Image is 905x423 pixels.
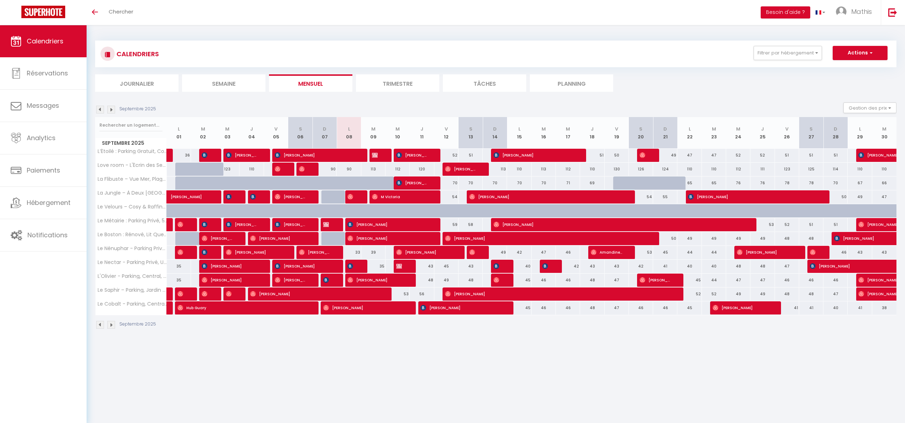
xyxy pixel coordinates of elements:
[530,74,613,92] li: Planning
[580,301,604,314] div: 48
[250,232,307,245] span: [PERSON_NAME]
[445,287,671,301] span: [PERSON_NAME]
[202,232,234,245] span: [PERSON_NAME]
[275,148,356,162] span: [PERSON_NAME]
[799,274,823,287] div: 46
[361,246,386,259] div: 39
[591,245,623,259] span: Amandine Pastural
[347,259,356,273] span: [PERSON_NAME]
[443,74,526,92] li: Tâches
[653,117,677,149] th: 21
[702,287,726,301] div: 52
[653,163,677,176] div: 124
[299,162,307,176] span: [PERSON_NAME]
[823,163,848,176] div: 114
[177,245,186,259] span: [PERSON_NAME]
[167,117,191,149] th: 01
[299,126,302,132] abbr: S
[469,245,477,259] span: [PERSON_NAME]
[434,149,459,162] div: 52
[361,163,386,176] div: 113
[702,163,726,176] div: 110
[532,274,556,287] div: 46
[507,260,531,273] div: 40
[688,190,817,203] span: [PERSON_NAME]
[726,163,750,176] div: 112
[97,301,168,307] span: Le Cobalt - Parking, Central & Spacieux
[750,218,775,231] div: 53
[507,301,531,314] div: 45
[605,260,629,273] div: 43
[848,190,872,203] div: 49
[677,232,702,245] div: 49
[556,301,580,314] div: 46
[269,74,352,92] li: Mensuel
[775,176,799,190] div: 78
[833,46,888,60] button: Actions
[97,149,168,154] span: L’Étoilé : Parking Gratuit, Confort & Design Chic
[469,190,623,203] span: [PERSON_NAME]
[848,163,872,176] div: 110
[750,149,775,162] div: 52
[97,274,168,279] span: L'Olivier - Parking, Central, Séjour Unique
[226,287,234,301] span: Brice Le Faou
[580,274,604,287] div: 48
[775,232,799,245] div: 48
[712,126,716,132] abbr: M
[348,126,350,132] abbr: L
[27,133,56,142] span: Analytics
[459,260,483,273] div: 43
[750,274,775,287] div: 47
[225,126,229,132] abbr: M
[493,273,502,287] span: [PERSON_NAME]
[677,149,702,162] div: 47
[799,287,823,301] div: 48
[115,46,159,62] h3: CALENDRIERS
[396,259,404,273] span: [PERSON_NAME]
[275,218,307,231] span: [PERSON_NAME]
[629,260,653,273] div: 42
[823,287,848,301] div: 47
[215,163,239,176] div: 123
[580,163,604,176] div: 110
[459,117,483,149] th: 13
[653,260,677,273] div: 41
[434,274,459,287] div: 49
[799,301,823,314] div: 41
[532,176,556,190] div: 70
[799,218,823,231] div: 51
[396,176,429,190] span: [PERSON_NAME]
[507,117,531,149] th: 15
[191,117,215,149] th: 02
[507,274,531,287] div: 45
[799,117,823,149] th: 27
[483,176,507,190] div: 70
[677,163,702,176] div: 110
[337,117,361,149] th: 08
[556,260,580,273] div: 42
[859,126,861,132] abbr: L
[202,259,258,273] span: [PERSON_NAME]
[239,163,264,176] div: 110
[97,176,168,182] span: La Flibuste – Vue Mer, Plage à [GEOGRAPHIC_DATA]
[888,8,897,17] img: logout
[27,231,68,239] span: Notifications
[532,117,556,149] th: 16
[420,126,423,132] abbr: J
[702,117,726,149] th: 23
[775,287,799,301] div: 48
[532,246,556,259] div: 47
[615,126,618,132] abbr: V
[483,117,507,149] th: 14
[483,246,507,259] div: 49
[395,126,400,132] abbr: M
[445,126,448,132] abbr: V
[483,163,507,176] div: 113
[882,126,886,132] abbr: M
[170,186,203,200] span: [PERSON_NAME]
[434,117,459,149] th: 12
[202,218,210,231] span: [PERSON_NAME]
[434,260,459,273] div: 45
[410,287,434,301] div: 56
[872,246,896,259] div: 43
